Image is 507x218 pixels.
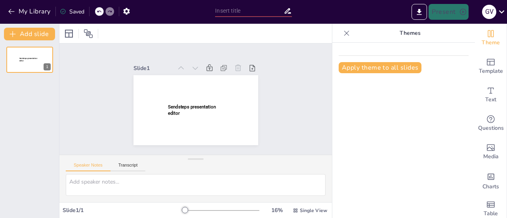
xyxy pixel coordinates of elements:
[19,57,37,62] span: Sendsteps presentation editor
[482,38,500,47] span: Theme
[478,124,504,133] span: Questions
[353,24,467,43] p: Themes
[63,207,183,214] div: Slide 1 / 1
[133,64,173,72] div: Slide 1
[6,5,54,18] button: My Library
[475,166,507,195] div: Add charts and graphs
[168,104,216,116] span: Sendsteps presentation editor
[475,109,507,138] div: Get real-time input from your audience
[4,28,55,40] button: Add slide
[484,209,498,218] span: Table
[475,24,507,52] div: Change the overall theme
[6,47,53,73] div: 1
[412,4,427,20] button: Export to PowerPoint
[267,207,286,214] div: 16 %
[300,207,327,214] span: Single View
[482,182,499,191] span: Charts
[475,52,507,81] div: Add ready made slides
[475,138,507,166] div: Add images, graphics, shapes or video
[44,63,51,70] div: 1
[60,8,84,15] div: Saved
[111,163,146,171] button: Transcript
[84,29,93,38] span: Position
[63,27,75,40] div: Layout
[475,81,507,109] div: Add text boxes
[483,152,499,161] span: Media
[482,4,496,20] button: G V
[429,4,468,20] button: Present
[215,5,283,17] input: Insert title
[479,67,503,76] span: Template
[482,5,496,19] div: G V
[66,163,111,171] button: Speaker Notes
[339,62,421,73] button: Apply theme to all slides
[485,95,496,104] span: Text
